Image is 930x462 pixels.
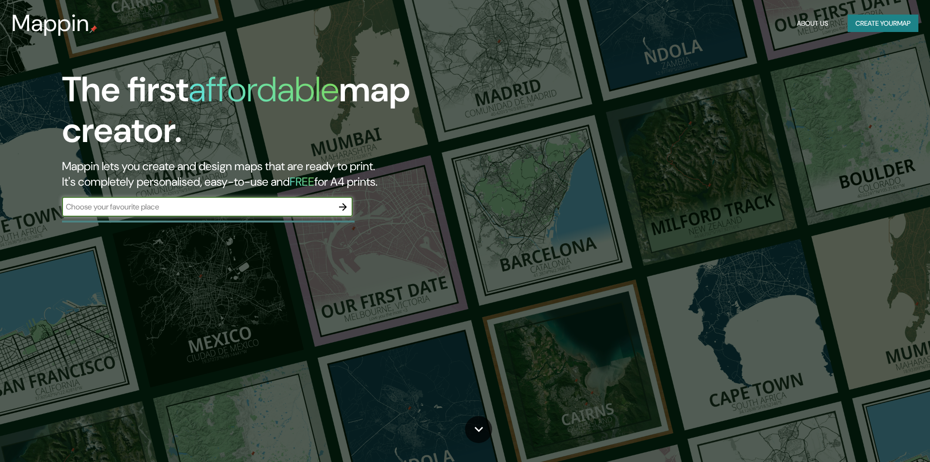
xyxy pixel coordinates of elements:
img: mappin-pin [90,25,97,33]
h1: affordable [188,67,339,112]
button: Create yourmap [848,15,918,32]
h5: FREE [290,174,314,189]
h3: Mappin [12,10,90,37]
input: Choose your favourite place [62,201,333,212]
button: About Us [793,15,832,32]
h2: Mappin lets you create and design maps that are ready to print. It's completely personalised, eas... [62,159,527,190]
iframe: Help widget launcher [844,424,919,451]
h1: The first map creator. [62,69,527,159]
